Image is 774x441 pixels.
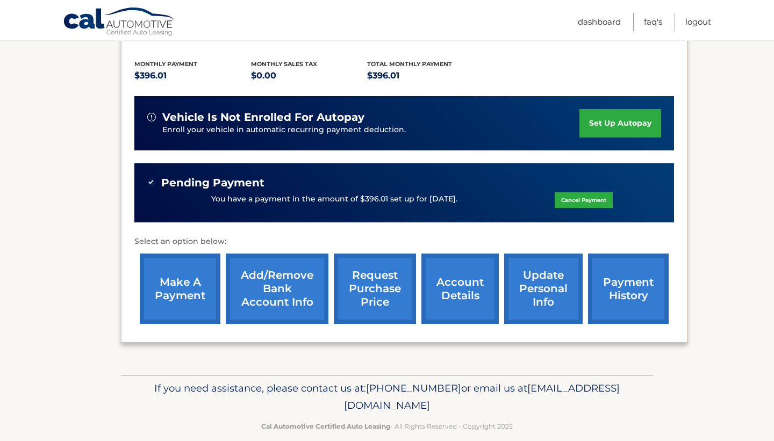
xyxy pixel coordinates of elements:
[128,421,646,432] p: - All Rights Reserved - Copyright 2025
[147,113,156,121] img: alert-white.svg
[161,176,264,190] span: Pending Payment
[134,60,197,68] span: Monthly Payment
[366,382,461,394] span: [PHONE_NUMBER]
[134,68,251,83] p: $396.01
[421,254,499,324] a: account details
[251,68,368,83] p: $0.00
[128,380,646,414] p: If you need assistance, please contact us at: or email us at
[504,254,583,324] a: update personal info
[578,13,621,31] a: Dashboard
[140,254,220,324] a: make a payment
[147,178,155,186] img: check-green.svg
[588,254,669,324] a: payment history
[367,60,452,68] span: Total Monthly Payment
[367,68,484,83] p: $396.01
[226,254,328,324] a: Add/Remove bank account info
[251,60,317,68] span: Monthly sales Tax
[644,13,662,31] a: FAQ's
[579,109,661,138] a: set up autopay
[134,235,674,248] p: Select an option below:
[685,13,711,31] a: Logout
[555,192,613,208] a: Cancel Payment
[63,7,176,38] a: Cal Automotive
[261,422,390,430] strong: Cal Automotive Certified Auto Leasing
[211,193,457,205] p: You have a payment in the amount of $396.01 set up for [DATE].
[334,254,416,324] a: request purchase price
[344,382,620,411] span: [EMAIL_ADDRESS][DOMAIN_NAME]
[162,111,364,124] span: vehicle is not enrolled for autopay
[162,124,579,136] p: Enroll your vehicle in automatic recurring payment deduction.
